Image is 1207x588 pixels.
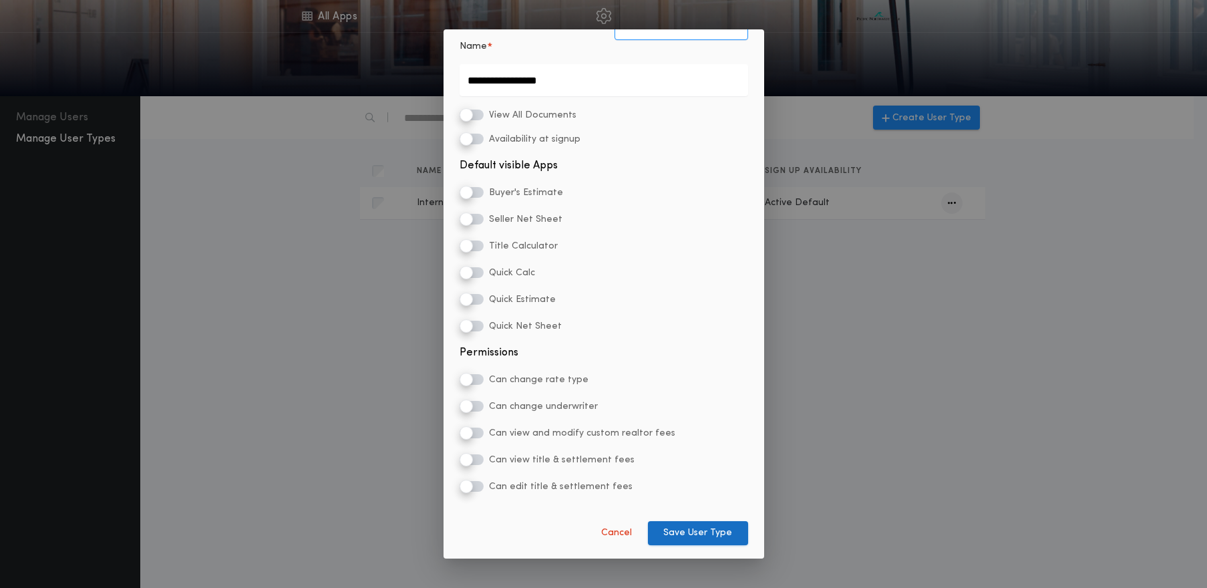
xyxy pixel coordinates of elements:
span: Can edit title & settlement fees [486,482,633,492]
span: Can view title & settlement fees [486,455,635,465]
label: Permissions [460,345,518,361]
span: Quick Estimate [486,295,556,305]
span: View All Documents [486,110,576,120]
span: Title Calculator [486,241,558,251]
span: Seller Net Sheet [486,214,562,225]
input: Name* [460,64,748,96]
span: Buyer's Estimate [486,188,563,198]
span: Quick Calc [486,268,535,278]
p: Name [460,40,488,53]
span: Quick Net Sheet [486,321,562,331]
button: Save User Type [648,521,748,545]
span: Can view and modify custom realtor fees [486,428,675,438]
span: Can change underwriter [486,402,598,412]
span: Availability at signup [486,134,580,144]
label: Default visible Apps [460,158,558,174]
span: Can change rate type [486,375,588,385]
button: Cancel [593,521,640,545]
